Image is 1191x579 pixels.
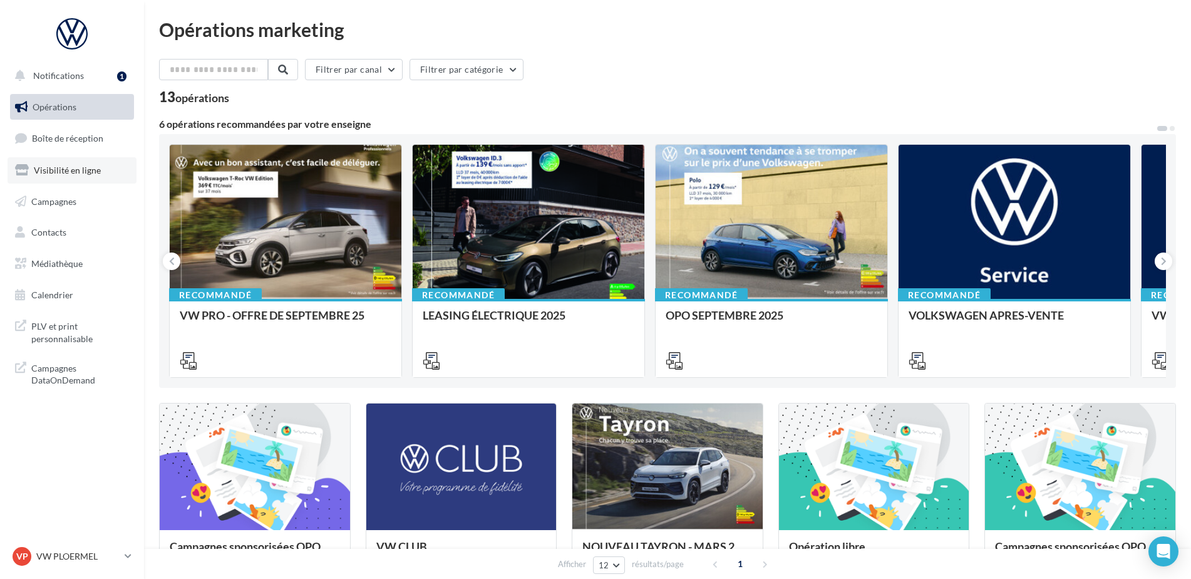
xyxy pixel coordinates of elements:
span: Afficher [558,558,586,570]
span: Campagnes DataOnDemand [31,360,129,387]
a: Opérations [8,94,137,120]
div: 1 [117,71,126,81]
div: Campagnes sponsorisées OPO Septembre [170,540,340,565]
a: Campagnes [8,189,137,215]
div: Recommandé [412,288,505,302]
div: Campagnes sponsorisées OPO [995,540,1165,565]
button: Filtrer par canal [305,59,403,80]
div: 6 opérations recommandées par votre enseigne [159,119,1156,129]
a: Calendrier [8,282,137,308]
div: Opérations marketing [159,20,1176,39]
span: Campagnes [31,196,76,206]
span: 1 [730,554,750,574]
div: Open Intercom Messenger [1148,536,1178,566]
a: Campagnes DataOnDemand [8,355,137,392]
div: VOLKSWAGEN APRES-VENTE [909,309,1120,334]
span: résultats/page [632,558,684,570]
div: Recommandé [898,288,991,302]
button: Filtrer par catégorie [410,59,523,80]
a: Visibilité en ligne [8,157,137,184]
a: PLV et print personnalisable [8,313,137,350]
div: Recommandé [169,288,262,302]
span: Contacts [31,227,66,237]
div: NOUVEAU TAYRON - MARS 2025 [582,540,753,565]
a: Boîte de réception [8,125,137,152]
a: VP VW PLOERMEL [10,545,134,568]
button: 12 [593,556,625,574]
span: Médiathèque [31,258,83,269]
div: LEASING ÉLECTRIQUE 2025 [423,309,634,334]
div: VW PRO - OFFRE DE SEPTEMBRE 25 [180,309,391,334]
a: Médiathèque [8,251,137,277]
div: Opération libre [789,540,959,565]
div: opérations [175,92,229,103]
span: Boîte de réception [32,133,103,143]
div: VW CLUB [376,540,547,565]
a: Contacts [8,219,137,246]
button: Notifications 1 [8,63,131,89]
div: Recommandé [655,288,748,302]
span: 12 [599,560,609,570]
span: Calendrier [31,289,73,300]
div: OPO SEPTEMBRE 2025 [666,309,877,334]
p: VW PLOERMEL [36,550,120,563]
div: 13 [159,90,229,104]
span: PLV et print personnalisable [31,318,129,345]
span: Notifications [33,70,84,81]
span: Visibilité en ligne [34,165,101,175]
span: Opérations [33,102,76,112]
span: VP [16,550,28,563]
